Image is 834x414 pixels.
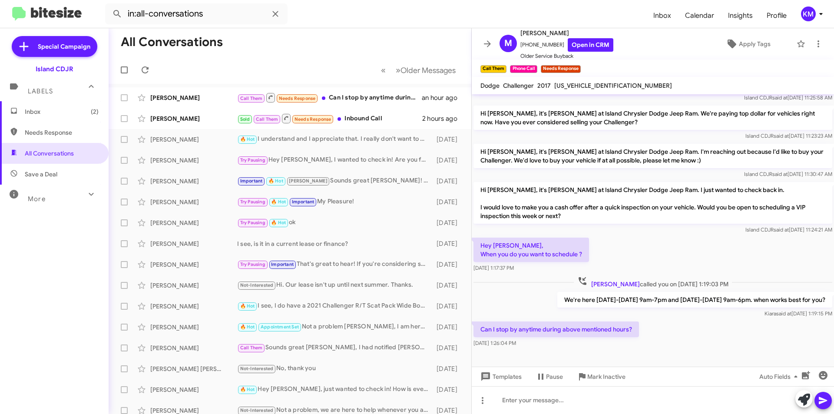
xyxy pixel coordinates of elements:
[289,178,328,184] span: [PERSON_NAME]
[422,93,464,102] div: an hour ago
[121,35,223,49] h1: All Conversations
[150,198,237,206] div: [PERSON_NAME]
[721,3,760,28] span: Insights
[772,94,788,101] span: said at
[150,114,237,123] div: [PERSON_NAME]
[473,340,516,346] span: [DATE] 1:26:04 PM
[574,276,732,288] span: called you on [DATE] 1:19:03 PM
[801,7,816,21] div: KM
[237,113,422,124] div: Inbound Call
[150,177,237,185] div: [PERSON_NAME]
[554,82,672,89] span: [US_VEHICLE_IDENTIFICATION_NUMBER]
[237,280,432,290] div: Hi. Our lease isn't up until next summer. Thanks.
[240,199,265,205] span: Try Pausing
[256,116,278,122] span: Call Them
[237,322,432,332] div: Not a problem [PERSON_NAME], I am here to help whenever you are ready!
[295,116,331,122] span: Needs Response
[271,220,286,225] span: 🔥 Hot
[237,259,432,269] div: That's great to hear! If you're considering selling, we’d love to discuss the details further. Wh...
[739,36,771,52] span: Apply Tags
[237,343,432,353] div: Sounds great [PERSON_NAME], I had notified [PERSON_NAME]. Was he able to reach you?
[105,3,288,24] input: Search
[432,219,464,227] div: [DATE]
[28,87,53,95] span: Labels
[381,65,386,76] span: «
[240,303,255,309] span: 🔥 Hot
[432,239,464,248] div: [DATE]
[546,369,563,384] span: Pause
[240,136,255,142] span: 🔥 Hot
[396,65,400,76] span: »
[240,157,265,163] span: Try Pausing
[150,281,237,290] div: [PERSON_NAME]
[703,36,792,52] button: Apply Tags
[794,7,824,21] button: KM
[237,176,432,186] div: Sounds great [PERSON_NAME]! Sorry for the delayed responses its been a busy weekend here! Let me ...
[678,3,721,28] span: Calendar
[150,93,237,102] div: [PERSON_NAME]
[646,3,678,28] a: Inbox
[150,239,237,248] div: [PERSON_NAME]
[237,384,432,394] div: Hey [PERSON_NAME], just wanted to check in! How is everything?
[240,366,274,371] span: Not-Interested
[150,344,237,352] div: [PERSON_NAME]
[772,171,788,177] span: said at
[473,106,832,130] p: Hi [PERSON_NAME], it's [PERSON_NAME] at Island Chrysler Dodge Jeep Ram. We're paying top dollar f...
[537,82,551,89] span: 2017
[473,144,832,168] p: Hi [PERSON_NAME], it's [PERSON_NAME] at Island Chrysler Dodge Jeep Ram. I'm reaching out because ...
[759,369,801,384] span: Auto Fields
[150,219,237,227] div: [PERSON_NAME]
[504,36,512,50] span: M
[432,177,464,185] div: [DATE]
[268,178,283,184] span: 🔥 Hot
[376,61,461,79] nav: Page navigation example
[510,65,537,73] small: Phone Call
[774,132,789,139] span: said at
[240,116,250,122] span: Sold
[150,364,237,373] div: [PERSON_NAME] [PERSON_NAME]
[271,262,294,267] span: Important
[473,265,514,271] span: [DATE] 1:17:37 PM
[432,260,464,269] div: [DATE]
[760,3,794,28] a: Profile
[261,324,299,330] span: Appointment Set
[432,344,464,352] div: [DATE]
[557,292,832,308] p: We're here [DATE]-[DATE] 9am-7pm and [DATE]-[DATE] 9am-6pm. when works best for you?
[480,82,500,89] span: Dodge
[432,281,464,290] div: [DATE]
[432,198,464,206] div: [DATE]
[774,226,789,233] span: said at
[240,178,263,184] span: Important
[591,280,640,288] span: [PERSON_NAME]
[271,199,286,205] span: 🔥 Hot
[752,369,808,384] button: Auto Fields
[150,135,237,144] div: [PERSON_NAME]
[28,195,46,203] span: More
[237,155,432,165] div: Hey [PERSON_NAME], I wanted to check in! Are you free [DATE] to look at our Kia Sportage?
[150,385,237,394] div: [PERSON_NAME]
[150,302,237,311] div: [PERSON_NAME]
[529,369,570,384] button: Pause
[237,92,422,103] div: Can I stop by anytime during above mentioned hours?
[237,301,432,311] div: I see, I do have a 2021 Challenger R/T Scat Pack Wide Body at around $47,000 but I will keep my e...
[432,364,464,373] div: [DATE]
[237,239,432,248] div: I see, is it in a current lease or finance?
[38,42,90,51] span: Special Campaign
[432,323,464,331] div: [DATE]
[150,156,237,165] div: [PERSON_NAME]
[240,96,263,101] span: Call Them
[25,107,99,116] span: Inbox
[36,65,73,73] div: Island CDJR
[240,220,265,225] span: Try Pausing
[432,156,464,165] div: [DATE]
[240,324,255,330] span: 🔥 Hot
[240,407,274,413] span: Not-Interested
[503,82,534,89] span: Challenger
[570,369,632,384] button: Mark Inactive
[432,385,464,394] div: [DATE]
[240,282,274,288] span: Not-Interested
[432,302,464,311] div: [DATE]
[150,260,237,269] div: [PERSON_NAME]
[25,170,57,179] span: Save a Deal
